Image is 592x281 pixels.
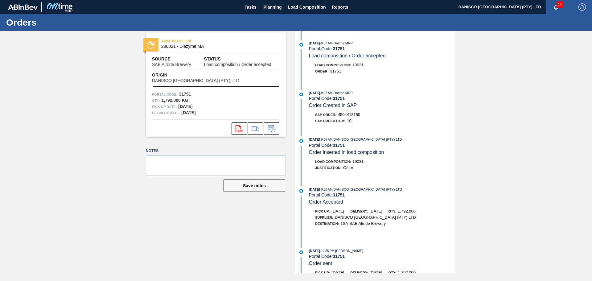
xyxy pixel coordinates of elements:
[315,160,351,163] span: Load Composition :
[315,222,339,225] span: Destination:
[309,150,384,155] span: Order inserted in load composition
[352,63,364,67] span: 19031
[309,192,455,197] div: Portal Code:
[309,188,320,191] span: [DATE]
[320,91,332,95] span: - 9:07 AM
[299,43,303,47] img: atual
[309,103,357,108] span: Order Created in SAP
[332,188,402,191] span: : DANISCO [GEOGRAPHIC_DATA] (PTY) LTD
[309,91,320,95] span: [DATE]
[332,41,353,45] span: : Ontime MRP
[332,91,353,95] span: : Ontime MRP
[335,215,416,220] span: DANISCO [GEOGRAPHIC_DATA] (PTY) LTD
[299,93,303,96] img: atual
[347,118,351,123] span: 10
[370,270,382,275] span: [DATE]
[350,271,368,275] span: Delivery:
[309,53,386,58] span: Load composition / Order accepted
[178,104,192,109] strong: [DATE]
[264,122,279,135] div: Inform order change
[340,221,386,226] span: 1SA-SAB Alrode Brewery
[398,209,416,213] span: 1,792.000
[315,69,328,73] span: Order :
[309,143,455,148] div: Portal Code:
[152,56,204,62] span: Source
[288,3,326,11] span: Load Composition
[309,254,455,259] div: Portal Code:
[370,209,382,213] span: [DATE]
[388,271,396,275] span: Qty:
[332,138,402,141] span: : DANISCO [GEOGRAPHIC_DATA] (PTY) LTD
[331,209,344,213] span: [DATE]
[152,104,177,110] span: Pick up Date:
[557,1,563,8] span: 14
[232,122,247,135] div: Open PDF file
[352,159,364,164] span: 19031
[161,44,273,49] span: 280021 - Diazyme MA
[309,46,455,51] div: Portal Code:
[224,180,285,192] button: Save notes
[248,122,263,135] div: Go to Load Composition
[315,216,333,219] span: Supplier:
[264,3,282,11] span: Planning
[333,192,345,197] strong: 31751
[315,209,330,213] span: Pick up:
[152,72,255,78] span: Origin
[398,270,416,275] span: 1,792.000
[320,138,332,141] span: - 9:06 AM
[315,63,351,67] span: Load Composition :
[309,199,343,205] span: Order Accepted
[578,3,586,11] img: Logout
[147,41,155,49] img: status
[315,119,345,123] span: SAP Order Item:
[204,62,271,67] span: Load composition / Order accepted
[161,38,248,44] span: AWAITING BILLING
[315,113,336,117] span: SAP Order:
[299,189,303,193] img: atual
[161,98,188,103] strong: 1,792.000 KG
[309,138,320,141] span: [DATE]
[315,271,330,275] span: Pick up:
[320,42,332,45] span: - 9:07 AM
[146,147,286,155] label: Notes
[333,254,345,259] strong: 31751
[152,62,191,67] span: SAB Alrode Brewery
[388,209,396,213] span: Qty:
[204,56,280,62] span: Status
[152,78,239,83] span: DANISCO [GEOGRAPHIC_DATA] (PTY) LTD
[332,3,348,11] span: Reports
[152,91,178,97] span: Portal Code:
[315,166,342,170] span: Justification:
[244,3,257,11] span: Tasks
[333,96,345,101] strong: 31751
[6,19,116,26] h1: Orders
[546,3,566,11] button: Notifications
[333,143,345,148] strong: 31751
[299,250,303,254] img: atual
[181,110,195,115] strong: [DATE]
[299,139,303,143] img: atual
[309,96,455,101] div: Portal Code:
[334,249,363,253] span: : [PERSON_NAME]
[8,4,38,10] img: TNhmsLtSVTkK8tSr43FrP2fwEKptu5GPRR3wAAAABJRU5ErkJggg==
[320,188,332,191] span: - 9:05 AM
[343,165,353,170] span: Other
[331,270,344,275] span: [DATE]
[309,261,332,266] span: Order sent
[338,112,360,117] span: 4504418150
[179,92,191,97] strong: 31751
[350,209,368,213] span: Delivery:
[330,69,341,73] span: 31751
[309,249,320,253] span: [DATE]
[333,46,345,51] strong: 31751
[320,249,334,253] span: - 12:55 PM
[152,110,180,116] span: Delivery Date:
[152,97,160,104] span: Qty :
[309,41,320,45] span: [DATE]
